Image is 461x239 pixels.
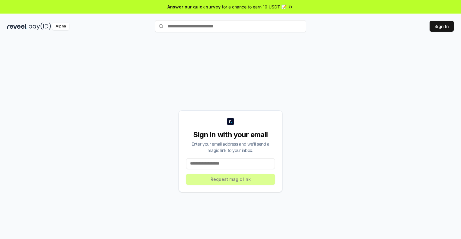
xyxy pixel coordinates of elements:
[186,141,275,153] div: Enter your email address and we’ll send a magic link to your inbox.
[227,118,234,125] img: logo_small
[7,23,27,30] img: reveel_dark
[186,130,275,140] div: Sign in with your email
[29,23,51,30] img: pay_id
[167,4,221,10] span: Answer our quick survey
[222,4,286,10] span: for a chance to earn 10 USDT 📝
[430,21,454,32] button: Sign In
[52,23,69,30] div: Alpha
